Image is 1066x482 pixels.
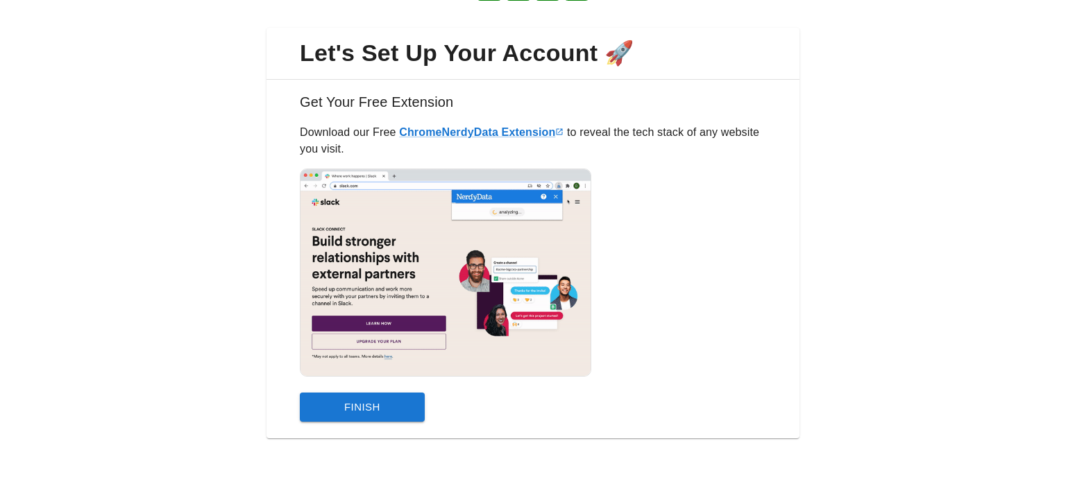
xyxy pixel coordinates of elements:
[300,393,425,422] button: Finish
[399,126,564,138] a: ChromeNerdyData Extension
[278,39,788,68] span: Let's Set Up Your Account 🚀
[278,91,788,124] h6: Get Your Free Extension
[300,124,766,157] p: Download our Free to reveal the tech stack of any website you visit.
[997,384,1049,436] iframe: Drift Widget Chat Controller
